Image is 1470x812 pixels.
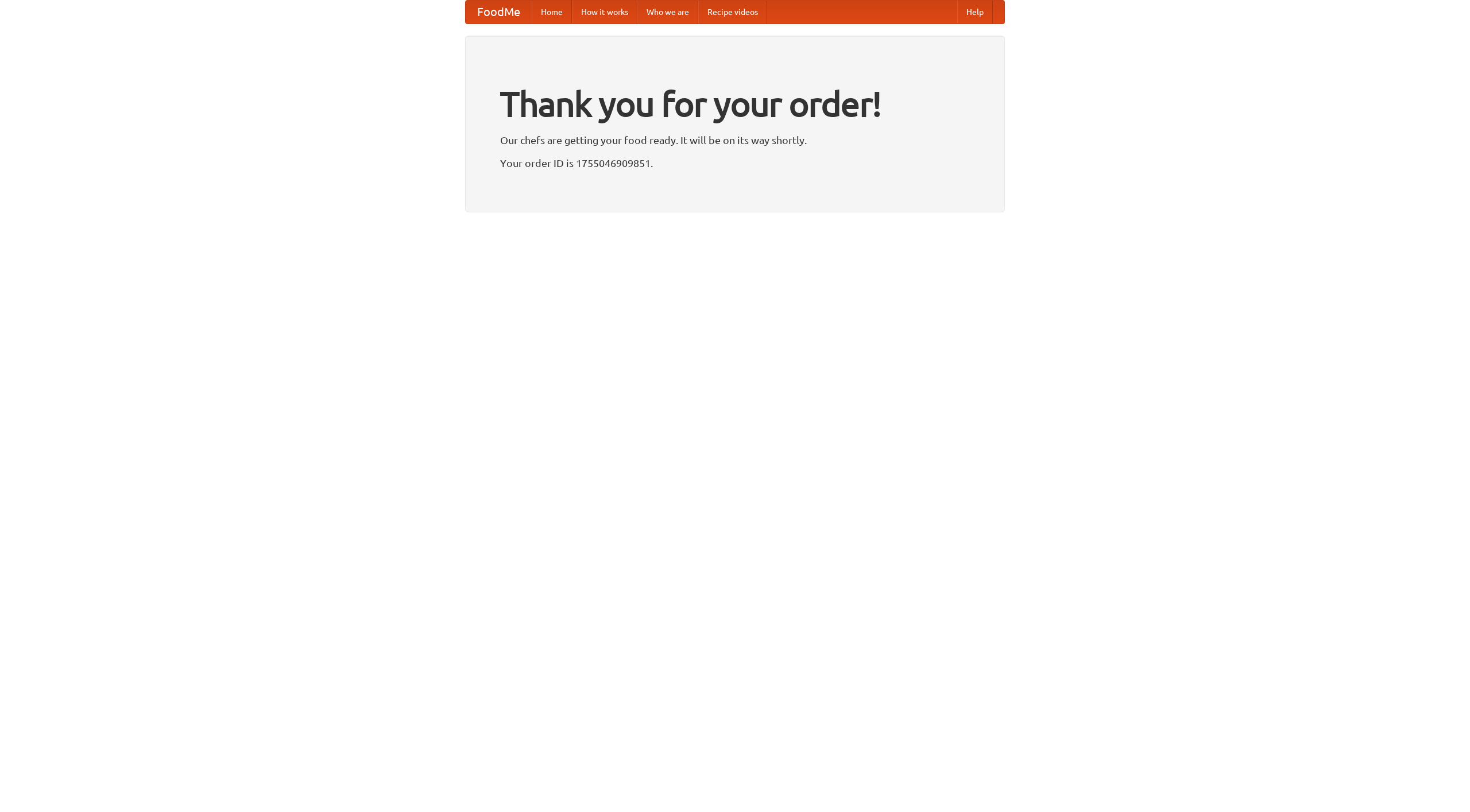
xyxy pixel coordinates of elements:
a: FoodMe [466,1,532,24]
a: Who we are [637,1,698,24]
h1: Thank you for your order! [500,76,970,131]
a: How it works [572,1,637,24]
p: Our chefs are getting your food ready. It will be on its way shortly. [500,131,970,149]
a: Recipe videos [698,1,767,24]
a: Home [532,1,572,24]
p: Your order ID is 1755046909851. [500,154,970,172]
a: Help [957,1,993,24]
